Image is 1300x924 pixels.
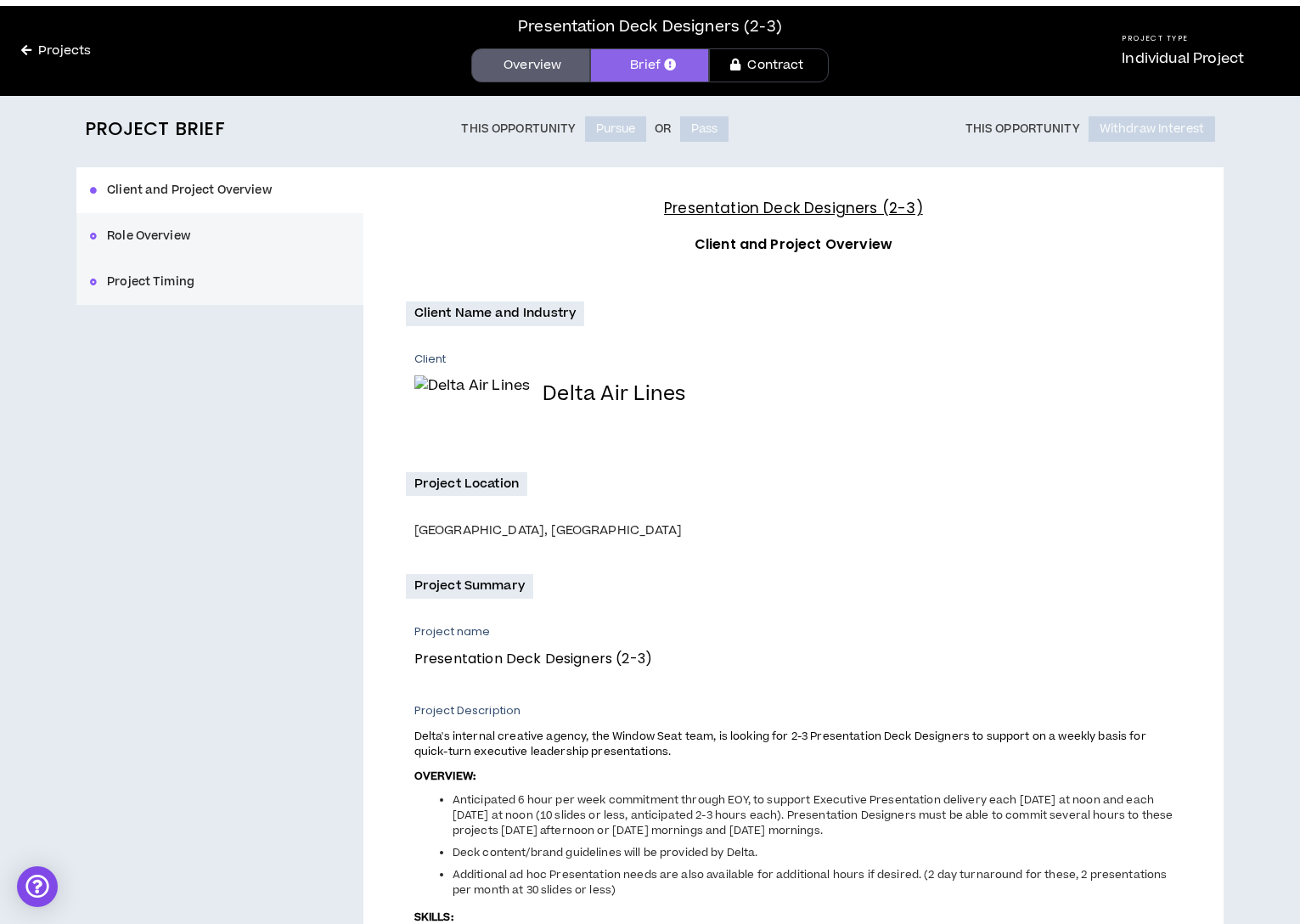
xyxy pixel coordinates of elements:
div: Presentation Deck Designers (2-3) [518,15,782,38]
p: Presentation Deck Designers (2-3) [414,648,1168,670]
p: Project Location [406,472,527,496]
p: Project name [414,624,1168,639]
p: Individual Project [1122,48,1244,69]
a: Overview [471,48,590,82]
span: Deck content/brand guidelines will be provided by Delta. [453,845,758,860]
span: Delta's internal creative agency, the Window Seat team, is looking for 2-3 Presentation Deck Desi... [414,729,1146,759]
p: Client Name and Industry [406,301,584,325]
h5: Project Type [1122,33,1244,44]
p: Project Description [414,703,1181,718]
p: This Opportunity [461,122,576,136]
a: Brief [590,48,709,82]
button: Pursue [585,116,647,142]
p: Client [414,352,447,367]
h4: Presentation Deck Designers (2-3) [406,197,1181,220]
h4: Delta Air Lines [543,383,685,405]
div: Open Intercom Messenger [17,866,58,907]
a: Contract [709,48,828,82]
span: Additional ad hoc Presentation needs are also available for additional hours if desired. (2 day t... [453,867,1168,898]
strong: OVERVIEW: [414,769,476,784]
p: Or [655,122,671,136]
button: Pass [680,116,729,142]
h3: Client and Project Overview [406,234,1181,256]
div: [GEOGRAPHIC_DATA], [GEOGRAPHIC_DATA] [414,521,1181,540]
button: Withdraw Interest [1089,116,1215,142]
p: This Opportunity [965,122,1080,136]
p: Project Summary [406,574,533,598]
h2: Project Brief [85,118,225,140]
span: Anticipated 6 hour per week commitment through EOY, to support Executive Presentation delivery ea... [453,792,1173,838]
img: Delta Air Lines [414,375,530,414]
